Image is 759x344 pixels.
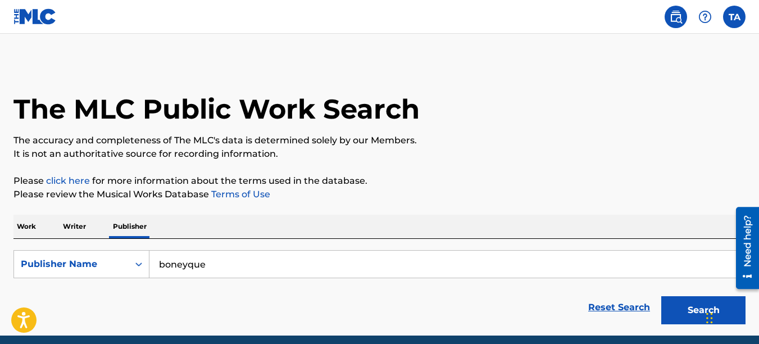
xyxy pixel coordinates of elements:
[728,202,759,293] iframe: Resource Center
[661,296,746,324] button: Search
[665,6,687,28] a: Public Search
[13,92,420,126] h1: The MLC Public Work Search
[21,257,122,271] div: Publisher Name
[723,6,746,28] div: User Menu
[13,188,746,201] p: Please review the Musical Works Database
[60,215,89,238] p: Writer
[46,175,90,186] a: click here
[698,10,712,24] img: help
[583,295,656,320] a: Reset Search
[13,147,746,161] p: It is not an authoritative source for recording information.
[13,250,746,330] form: Search Form
[669,10,683,24] img: search
[694,6,716,28] div: Help
[13,134,746,147] p: The accuracy and completeness of The MLC's data is determined solely by our Members.
[703,290,759,344] iframe: Chat Widget
[706,301,713,335] div: Drag
[13,174,746,188] p: Please for more information about the terms used in the database.
[13,215,39,238] p: Work
[13,8,57,25] img: MLC Logo
[110,215,150,238] p: Publisher
[209,189,270,200] a: Terms of Use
